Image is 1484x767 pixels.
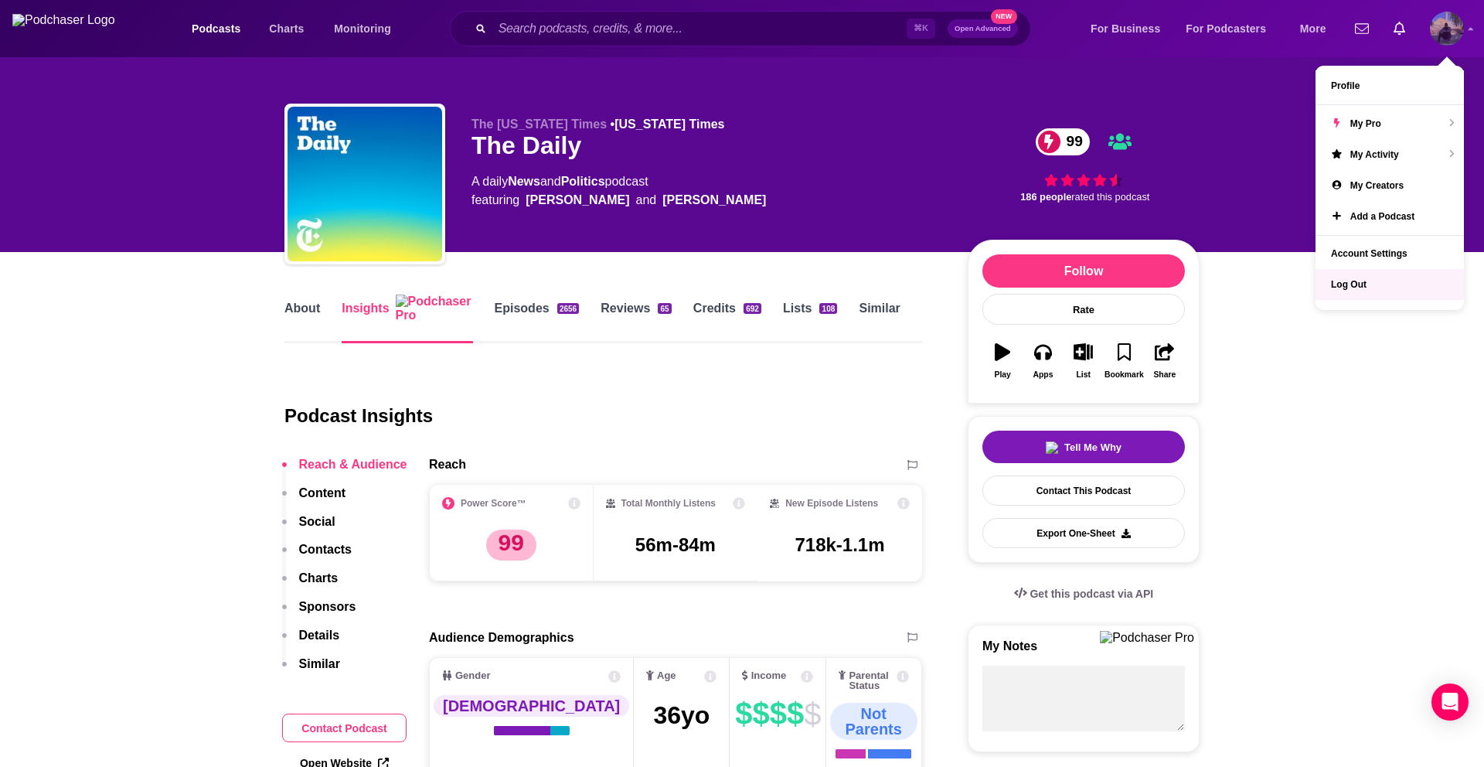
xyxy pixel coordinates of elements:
input: Search podcasts, credits, & more... [492,17,907,40]
p: Sponsors [299,600,356,614]
button: Open AdvancedNew [948,19,1018,38]
span: My Activity [1350,149,1399,160]
button: open menu [1176,16,1288,41]
span: and [636,191,657,210]
span: My Pro [1350,118,1381,129]
p: Details [299,629,339,643]
div: 2656 [557,303,580,314]
div: Play [994,370,1010,380]
a: Lists108 [783,295,837,343]
span: 99 [1051,128,1091,155]
h2: Reach [429,458,466,472]
a: 99 [1036,128,1091,155]
div: Not Parents [830,703,917,740]
a: Reviews65 [601,295,672,343]
h3: 56m-84m [635,534,716,556]
span: Monitoring [334,18,391,39]
button: Bookmark [1104,333,1145,389]
ul: Show profile menu [1316,66,1464,310]
div: 65 [658,303,672,314]
span: and [540,175,561,188]
span: Tell Me Why [1064,441,1122,453]
button: Play [982,333,1023,389]
button: Show profile menu [1430,12,1464,46]
a: News [508,175,540,188]
button: Social [282,515,335,544]
h2: Audience Demographics [429,631,574,645]
a: Show notifications dropdown [1387,15,1411,42]
button: Sponsors [282,600,356,629]
div: Search podcasts, credits, & more... [465,11,1046,46]
button: Content [282,486,345,515]
button: Contact Podcast [282,714,407,742]
a: Get this podcast via API [1002,575,1166,612]
span: Gender [455,670,491,680]
span: New [991,9,1017,24]
span: $ [735,701,751,726]
p: Social [299,515,335,529]
span: $ [770,701,786,726]
button: Apps [1023,333,1063,389]
button: Details [282,629,339,657]
div: Rate [982,294,1185,325]
img: Podchaser Pro [1100,631,1194,645]
span: Parental Status [849,670,893,690]
div: Apps [1033,370,1053,380]
span: $ [804,701,820,726]
span: Open Advanced [955,25,1011,32]
img: User Profile [1430,12,1464,46]
button: open menu [323,16,410,41]
div: List [1077,370,1091,380]
span: 36 yo [653,701,710,729]
button: Charts [282,571,339,600]
span: More [1300,18,1326,39]
p: 99 [486,530,536,561]
span: featuring [471,191,766,210]
div: 108 [819,303,837,314]
div: 692 [744,303,761,314]
span: Get this podcast via API [1030,588,1153,600]
span: Income [751,670,787,680]
span: Add a Podcast [1350,211,1414,222]
a: Michael Barbaro [526,191,629,210]
label: My Notes [982,639,1185,666]
img: Podchaser Pro [396,295,479,322]
button: Export One-Sheet [982,518,1185,548]
a: The Daily [288,107,442,261]
div: A daily podcast [471,172,766,210]
span: • [611,118,725,131]
img: Podchaser - Follow, Share and Rate Podcasts [12,14,161,43]
span: The [US_STATE] Times [471,118,607,131]
button: Share [1145,333,1185,389]
p: Reach & Audience [299,458,407,472]
button: Similar [282,657,340,686]
a: Account Settings [1316,238,1464,269]
h2: New Episode Listens [785,498,878,509]
span: Logged in as French [1430,12,1464,46]
h3: 718k-1.1m [795,534,884,556]
span: Charts [269,18,304,39]
span: For Podcasters [1186,18,1266,39]
h1: Podcast Insights [284,405,433,427]
button: Follow [982,254,1185,288]
div: Bookmark [1104,370,1144,380]
span: $ [752,701,768,726]
div: Share [1153,370,1176,380]
a: Show notifications dropdown [1349,15,1375,42]
span: Profile [1331,80,1360,91]
a: Add a Podcast [1316,201,1464,232]
button: Contacts [282,543,352,571]
span: Age [657,670,676,680]
a: Similar [859,295,900,343]
button: tell me why sparkleTell Me Why [982,431,1185,463]
p: Charts [299,571,339,585]
h2: Power Score™ [461,498,526,509]
a: Profile [1316,70,1464,101]
img: tell me why sparkle [1046,441,1058,454]
a: Sabrina Tavernise [662,191,766,210]
a: Credits692 [693,295,761,343]
div: 99 186 peoplerated this podcast [968,118,1200,213]
span: 186 people [1020,191,1071,203]
span: rated this podcast [1071,191,1149,203]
